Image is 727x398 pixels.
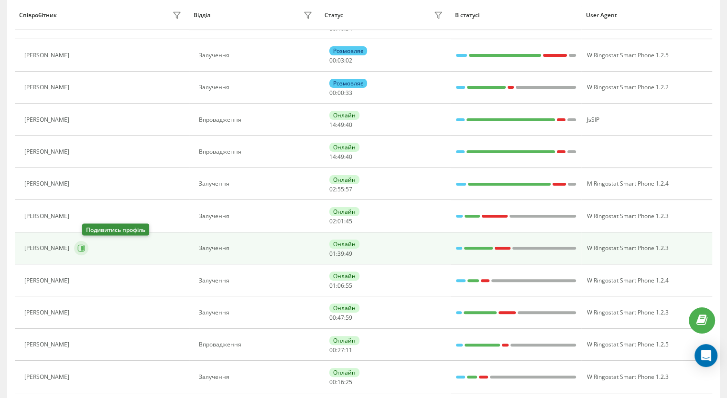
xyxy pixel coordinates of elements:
span: 01 [337,217,344,225]
span: 06 [337,282,344,290]
div: Впровадження [199,341,315,348]
div: В статусі [455,12,577,19]
span: 40 [346,121,352,129]
span: 45 [346,217,352,225]
span: 14 [329,121,336,129]
div: [PERSON_NAME] [24,277,72,284]
span: 11 [346,346,352,354]
span: 01 [329,250,336,258]
div: : : [329,347,352,354]
span: 55 [346,282,352,290]
span: 02 [329,217,336,225]
span: 00 [329,56,336,64]
span: 27 [337,346,344,354]
div: [PERSON_NAME] [24,374,72,380]
div: Залучення [199,180,315,187]
div: : : [329,218,352,225]
div: [PERSON_NAME] [24,116,72,123]
div: Залучення [199,84,315,91]
span: 57 [346,185,352,193]
span: M Ringostat Smart Phone 1.2.4 [586,179,668,188]
span: W Ringostat Smart Phone 1.2.5 [586,340,668,348]
span: W Ringostat Smart Phone 1.2.3 [586,373,668,381]
span: 01 [329,282,336,290]
span: W Ringostat Smart Phone 1.2.2 [586,83,668,91]
span: 00 [329,89,336,97]
div: [PERSON_NAME] [24,84,72,91]
span: W Ringostat Smart Phone 1.2.3 [586,244,668,252]
div: Залучення [199,52,315,59]
span: 49 [346,250,352,258]
div: : : [329,25,352,32]
div: Залучення [199,309,315,316]
span: 40 [346,153,352,161]
div: Онлайн [329,143,359,152]
div: [PERSON_NAME] [24,213,72,220]
span: 25 [346,378,352,386]
div: Онлайн [329,272,359,281]
div: Open Intercom Messenger [694,344,717,367]
div: Онлайн [329,304,359,313]
div: Онлайн [329,175,359,184]
div: Онлайн [329,336,359,345]
span: 55 [337,185,344,193]
div: : : [329,57,352,64]
div: : : [329,154,352,160]
div: Залучення [199,374,315,380]
span: 39 [337,250,344,258]
span: 14 [329,153,336,161]
div: User Agent [586,12,708,19]
div: Онлайн [329,111,359,120]
div: : : [329,186,352,193]
div: [PERSON_NAME] [24,148,72,155]
div: Співробітник [19,12,57,19]
div: Відділ [194,12,210,19]
span: 03 [337,56,344,64]
span: JsSIP [586,115,599,124]
span: 49 [337,121,344,129]
div: Залучення [199,277,315,284]
span: W Ringostat Smart Phone 1.2.3 [586,212,668,220]
span: 00 [337,89,344,97]
span: 00 [329,346,336,354]
div: : : [329,283,352,289]
span: W Ringostat Smart Phone 1.2.3 [586,308,668,316]
span: 02 [329,185,336,193]
div: [PERSON_NAME] [24,341,72,348]
span: 59 [346,314,352,322]
div: Розмовляє [329,46,367,55]
span: W Ringostat Smart Phone 1.2.5 [586,51,668,59]
div: Онлайн [329,207,359,216]
div: : : [329,251,352,257]
div: Впровадження [199,116,315,123]
div: : : [329,90,352,96]
span: 33 [346,89,352,97]
div: Розмовляє [329,79,367,88]
span: 00 [329,378,336,386]
div: Подивитись профіль [82,224,149,236]
span: 16 [337,378,344,386]
div: [PERSON_NAME] [24,309,72,316]
div: Залучення [199,213,315,220]
div: : : [329,314,352,321]
span: 47 [337,314,344,322]
div: Онлайн [329,240,359,249]
span: W Ringostat Smart Phone 1.2.4 [586,276,668,284]
span: 49 [337,153,344,161]
div: [PERSON_NAME] [24,180,72,187]
div: Онлайн [329,368,359,377]
div: Впровадження [199,148,315,155]
div: Статус [325,12,343,19]
div: [PERSON_NAME] [24,52,72,59]
div: [PERSON_NAME] [24,245,72,251]
span: 00 [329,314,336,322]
div: : : [329,379,352,386]
span: 02 [346,56,352,64]
div: Залучення [199,245,315,251]
div: : : [329,122,352,128]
